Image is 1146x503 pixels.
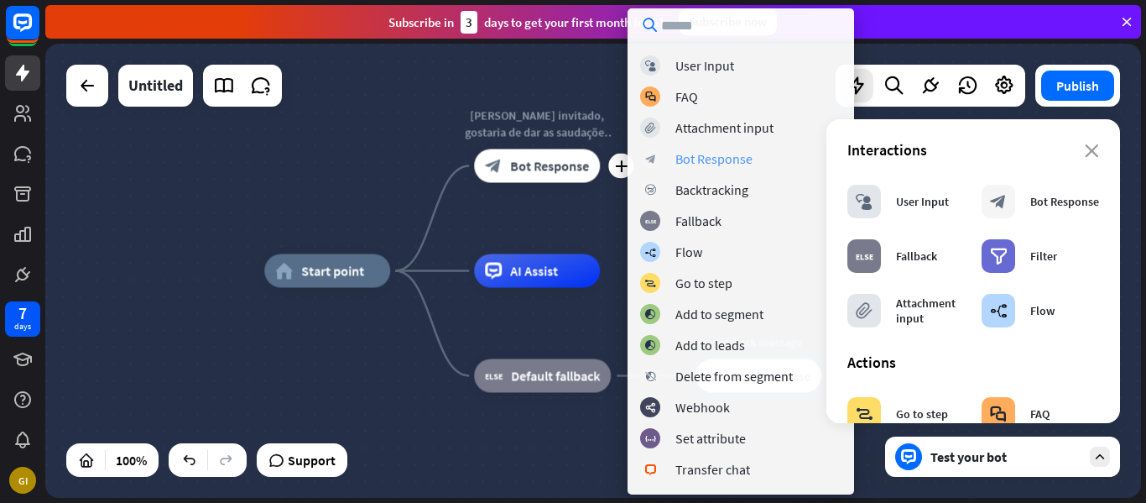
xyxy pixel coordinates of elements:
[896,194,949,209] div: User Input
[645,92,656,102] i: block_faq
[1041,71,1114,101] button: Publish
[128,65,183,107] div: Untitled
[856,193,873,210] i: block_user_input
[675,306,763,322] div: Add to segment
[5,301,40,337] a: 7 days
[14,321,31,333] div: days
[675,181,748,198] div: Backtracking
[461,11,477,34] div: 3
[847,353,1099,372] div: Actions
[645,402,656,413] i: webhooks
[675,337,745,354] div: Add to leads
[388,11,665,34] div: Subscribe in days to get your first month for $1
[930,448,1081,465] div: Test your bot
[990,406,1007,422] i: block_faq
[856,302,873,319] i: block_attachment
[675,88,698,105] div: FAQ
[675,244,702,260] div: Flow
[675,150,753,167] div: Bot Response
[1085,144,1099,158] i: close
[675,430,746,447] div: Set attribute
[675,119,774,136] div: Attachment input
[288,447,336,474] span: Support
[675,368,793,385] div: Delete from segment
[896,406,948,422] div: Go to step
[18,306,27,321] div: 7
[510,263,558,280] span: AI Assist
[511,368,600,385] span: Default fallback
[645,60,656,71] i: block_user_input
[9,467,36,494] div: GI
[675,212,721,229] div: Fallback
[675,57,734,74] div: User Input
[896,249,937,264] div: Fallback
[645,123,656,134] i: block_attachment
[644,247,656,258] i: builder_tree
[644,464,657,475] i: block_livechat
[675,399,730,416] div: Webhook
[485,158,502,175] i: block_bot_response
[645,185,656,196] i: block_backtracking
[645,216,656,227] i: block_fallback
[1030,303,1055,318] div: Flow
[856,406,873,422] i: block_goto
[990,302,1008,319] i: builder_tree
[645,433,656,444] i: block_set_attribute
[644,278,656,289] i: block_goto
[645,154,656,165] i: block_bot_response
[675,275,732,291] div: Go to step
[645,371,656,382] i: block_delete_from_segment
[1030,249,1057,264] div: Filter
[1030,194,1099,209] div: Bot Response
[485,368,503,385] i: block_fallback
[896,296,965,326] div: Attachment input
[644,309,656,320] i: block_add_to_segment
[856,248,873,265] i: block_fallback
[644,340,656,351] i: block_add_to_segment
[1030,406,1050,422] div: FAQ
[990,248,1008,265] i: filter
[301,263,364,280] span: Start point
[510,158,589,175] span: Bot Response
[615,160,628,172] i: plus
[847,140,1099,160] div: Interactions
[275,263,293,280] i: home_2
[990,193,1007,210] i: block_bot_response
[675,461,750,478] div: Transfer chat
[111,447,152,474] div: 100%
[461,107,612,141] div: [PERSON_NAME] invitado, gostaria de dar as saudações para esta humilde refeição noturna. Para Ini...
